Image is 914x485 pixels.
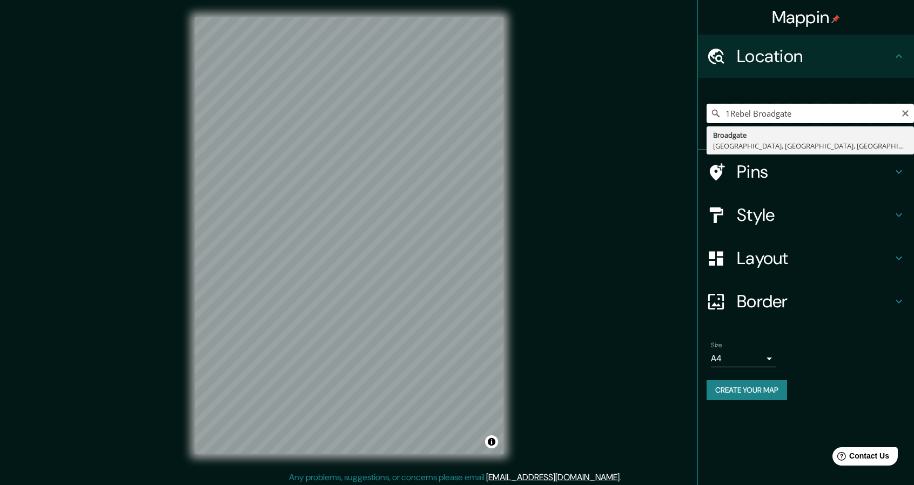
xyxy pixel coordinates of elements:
[737,247,892,269] h4: Layout
[713,140,908,151] div: [GEOGRAPHIC_DATA], [GEOGRAPHIC_DATA], [GEOGRAPHIC_DATA], [GEOGRAPHIC_DATA]
[737,45,892,67] h4: Location
[698,237,914,280] div: Layout
[711,350,776,367] div: A4
[289,471,621,484] p: Any problems, suggestions, or concerns please email .
[901,107,910,118] button: Clear
[737,291,892,312] h4: Border
[707,104,914,123] input: Pick your city or area
[623,471,625,484] div: .
[485,435,498,448] button: Toggle attribution
[195,17,503,454] canvas: Map
[818,443,902,473] iframe: Help widget launcher
[831,15,840,23] img: pin-icon.png
[713,130,908,140] div: Broadgate
[621,471,623,484] div: .
[698,35,914,78] div: Location
[698,193,914,237] div: Style
[772,6,841,28] h4: Mappin
[707,380,787,400] button: Create your map
[711,341,722,350] label: Size
[737,204,892,226] h4: Style
[486,471,620,483] a: [EMAIL_ADDRESS][DOMAIN_NAME]
[698,150,914,193] div: Pins
[737,161,892,183] h4: Pins
[698,280,914,323] div: Border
